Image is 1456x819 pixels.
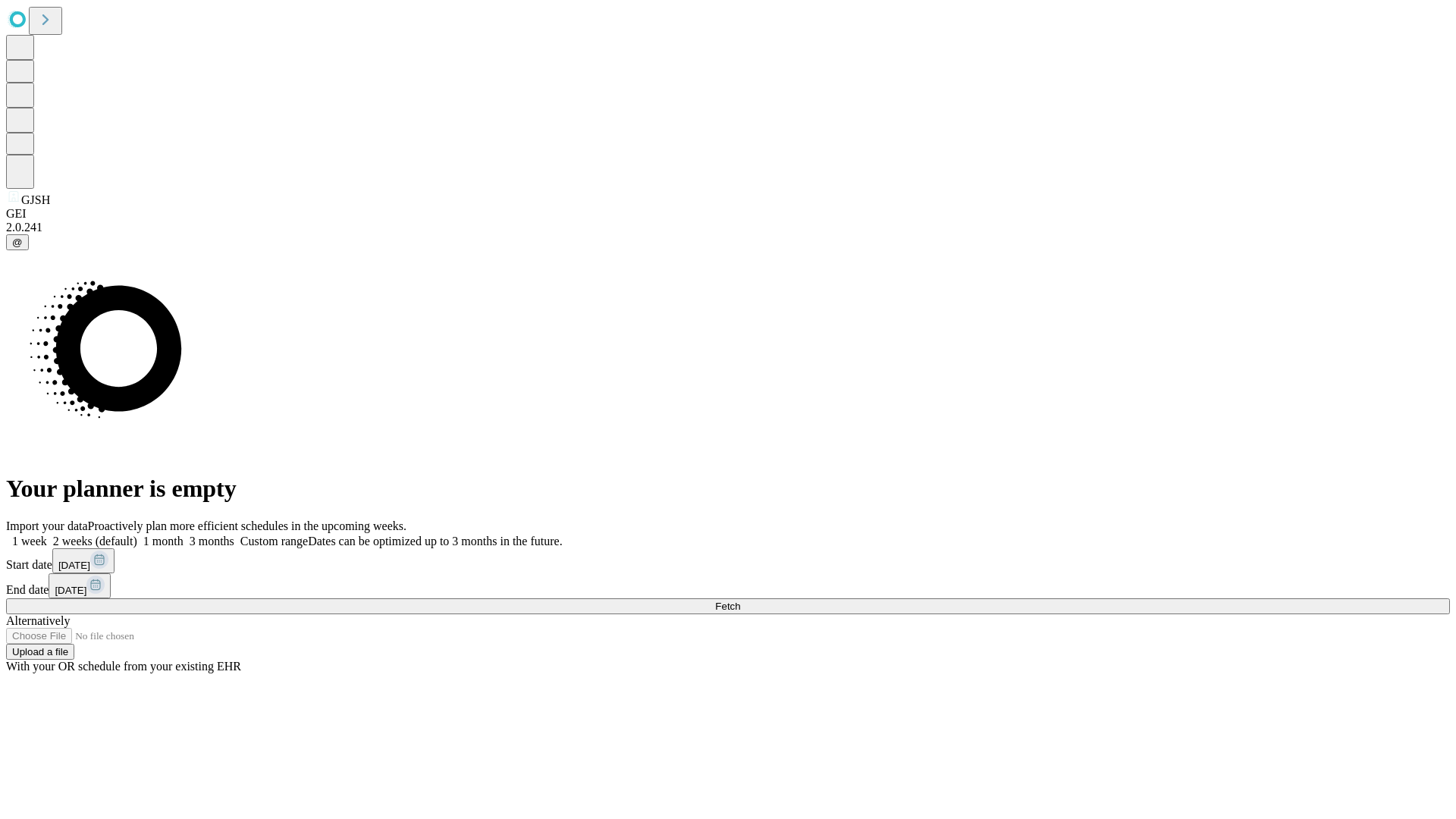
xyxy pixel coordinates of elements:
span: Import your data [6,519,88,532]
div: End date [6,573,1450,598]
button: [DATE] [49,573,111,598]
div: GEI [6,207,1450,221]
button: [DATE] [52,548,115,573]
h1: Your planner is empty [6,475,1450,503]
span: Dates can be optimized up to 3 months in the future. [308,535,562,548]
span: Alternatively [6,614,70,627]
span: 1 month [143,535,184,548]
button: Fetch [6,598,1450,614]
span: Fetch [715,601,740,612]
span: GJSH [21,193,50,206]
span: 3 months [190,535,234,548]
span: [DATE] [58,560,90,571]
button: Upload a file [6,644,74,660]
span: With your OR schedule from your existing EHR [6,660,241,673]
span: [DATE] [55,585,86,596]
span: Proactively plan more efficient schedules in the upcoming weeks. [88,519,406,532]
button: @ [6,234,29,250]
span: 1 week [12,535,47,548]
span: 2 weeks (default) [53,535,137,548]
span: Custom range [240,535,308,548]
span: @ [12,237,23,248]
div: Start date [6,548,1450,573]
div: 2.0.241 [6,221,1450,234]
